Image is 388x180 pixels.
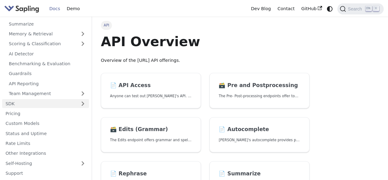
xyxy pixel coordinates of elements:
[6,30,89,38] a: Memory & Retrieval
[337,3,383,14] button: Search (Ctrl+K)
[219,93,300,99] p: The Pre- Post-processing endpoints offer tools for preparing your text data for ingestation as we...
[110,170,192,177] h2: Rephrase
[101,57,310,64] p: Overview of the [URL] API offerings.
[209,117,309,153] a: 📄️ Autocomplete[PERSON_NAME]'s autocomplete provides predictions of the next few characters or words
[110,93,192,99] p: Anyone can test out Sapling's API. To get started with the API, simply:
[2,99,77,108] a: SDK
[110,82,192,89] h2: API Access
[219,170,300,177] h2: Summarize
[219,82,300,89] h2: Pre and Postprocessing
[101,117,201,153] a: 🗃️ Edits (Grammar)The Edits endpoint offers grammar and spell checking.
[219,126,300,133] h2: Autocomplete
[2,149,89,158] a: Other Integrations
[6,59,89,68] a: Benchmarking & Evaluation
[2,169,89,178] a: Support
[6,39,89,48] a: Scoring & Classification
[2,109,89,118] a: Pricing
[46,4,63,14] a: Docs
[101,33,310,50] h1: API Overview
[274,4,298,14] a: Contact
[101,73,201,108] a: 📄️ API AccessAnyone can test out [PERSON_NAME]'s API. To get started with the API, simply:
[4,4,39,13] img: Sapling.ai
[6,49,89,58] a: AI Detector
[325,4,334,13] button: Switch between dark and light mode (currently system mode)
[4,4,41,13] a: Sapling.ai
[2,129,89,138] a: Status and Uptime
[110,137,192,143] p: The Edits endpoint offers grammar and spell checking.
[110,126,192,133] h2: Edits (Grammar)
[6,79,89,88] a: API Reporting
[6,69,89,78] a: Guardrails
[373,6,379,11] kbd: K
[346,6,366,11] span: Search
[2,159,89,168] a: Self-Hosting
[63,4,83,14] a: Demo
[6,19,89,28] a: Summarize
[298,4,325,14] a: GitHub
[6,89,89,98] a: Team Management
[77,99,89,108] button: Expand sidebar category 'SDK'
[248,4,274,14] a: Dev Blog
[219,137,300,143] p: Sapling's autocomplete provides predictions of the next few characters or words
[101,21,310,30] nav: Breadcrumbs
[2,119,89,128] a: Custom Models
[209,73,309,108] a: 🗃️ Pre and PostprocessingThe Pre- Post-processing endpoints offer tools for preparing your text d...
[101,21,112,30] span: API
[2,139,89,148] a: Rate Limits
